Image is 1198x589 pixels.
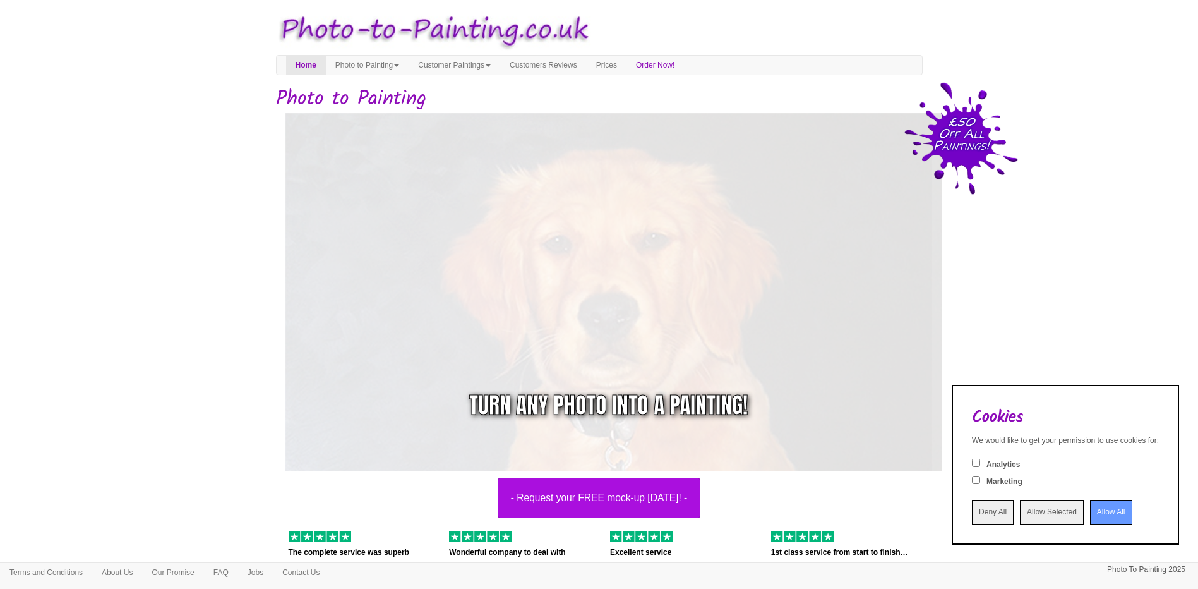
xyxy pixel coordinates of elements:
[771,546,913,559] p: 1st class service from start to finish…
[972,408,1159,427] h2: Cookies
[1090,500,1132,525] input: Allow All
[326,56,409,75] a: Photo to Painting
[986,477,1022,487] label: Marketing
[972,435,1159,446] div: We would like to get your permission to use cookies for:
[270,6,593,55] img: Photo to Painting
[238,563,273,582] a: Jobs
[500,56,587,75] a: Customers Reviews
[409,56,500,75] a: Customer Paintings
[289,531,351,542] img: 5 of out 5 stars
[276,88,923,110] h1: Photo to Painting
[1107,563,1185,576] p: Photo To Painting 2025
[267,113,932,518] a: - Request your FREE mock-up [DATE]! -
[587,56,626,75] a: Prices
[449,531,512,542] img: 5 of out 5 stars
[610,531,673,542] img: 5 of out 5 stars
[142,563,203,582] a: Our Promise
[1020,500,1084,525] input: Allow Selected
[289,546,431,573] p: The complete service was superb from…
[610,546,752,559] p: Excellent service
[286,56,326,75] a: Home
[92,563,142,582] a: About Us
[273,563,329,582] a: Contact Us
[626,56,684,75] a: Order Now!
[498,478,701,518] button: - Request your FREE mock-up [DATE]! -
[771,531,834,542] img: 5 of out 5 stars
[285,113,951,482] img: dog.jpg
[904,82,1018,195] img: 50 pound price drop
[449,546,591,559] p: Wonderful company to deal with
[469,389,748,422] div: Turn any photo into a painting!
[972,500,1014,525] input: Deny All
[986,459,1020,470] label: Analytics
[204,563,238,582] a: FAQ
